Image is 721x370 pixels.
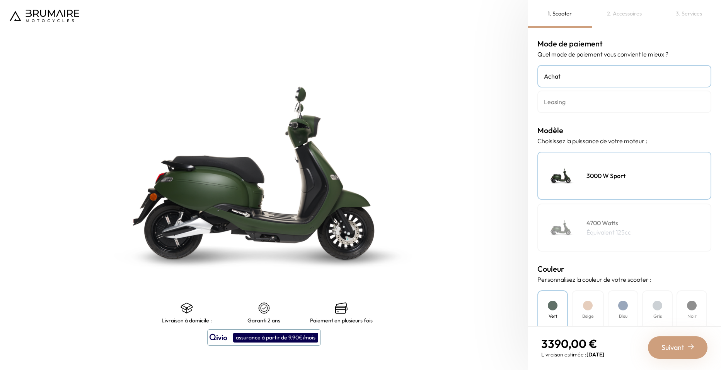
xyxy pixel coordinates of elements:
[10,10,79,22] img: Logo de Brumaire
[653,313,662,320] h4: Gris
[233,333,318,343] div: assurance à partir de 9,90€/mois
[544,97,705,106] h4: Leasing
[537,38,711,50] h3: Mode de paiement
[687,313,697,320] h4: Noir
[310,317,373,324] p: Paiement en plusieurs fois
[537,91,711,113] a: Leasing
[541,351,604,358] p: Livraison estimée :
[537,50,711,59] p: Quel mode de paiement vous convient le mieux ?
[537,125,711,136] h3: Modèle
[542,208,581,247] img: Scooter
[258,302,270,314] img: certificat-de-garantie.png
[549,313,557,320] h4: Vert
[537,275,711,284] p: Personnalisez la couleur de votre scooter :
[582,313,593,320] h4: Beige
[162,317,212,324] p: Livraison à domicile :
[586,171,626,180] h4: 3000 W Sport
[586,351,604,358] span: [DATE]
[181,302,193,314] img: shipping.png
[542,156,581,195] img: Scooter
[586,218,631,228] h4: 4700 Watts
[661,342,684,353] span: Suivant
[544,72,705,81] h4: Achat
[537,263,711,275] h3: Couleur
[247,317,280,324] p: Garanti 2 ans
[335,302,348,314] img: credit-cards.png
[210,333,227,342] img: logo qivio
[207,329,321,346] button: assurance à partir de 9,90€/mois
[586,228,631,237] p: Équivalent 125cc
[688,344,694,350] img: right-arrow-2.png
[537,136,711,146] p: Choisissez la puissance de votre moteur :
[619,313,627,320] h4: Bleu
[541,336,597,351] span: 3390,00 €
